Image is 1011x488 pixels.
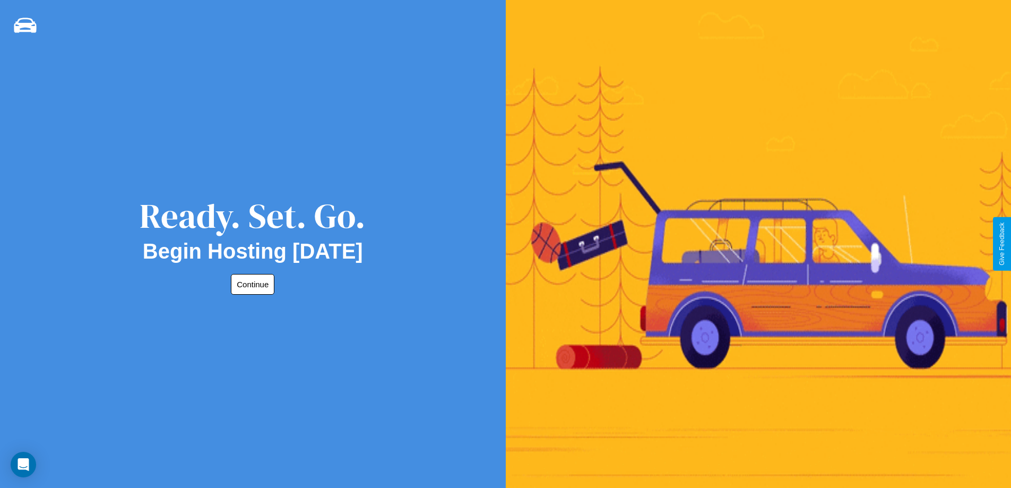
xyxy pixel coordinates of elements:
div: Open Intercom Messenger [11,452,36,477]
button: Continue [231,274,274,295]
div: Give Feedback [998,222,1006,266]
h2: Begin Hosting [DATE] [143,239,363,263]
div: Ready. Set. Go. [140,192,366,239]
